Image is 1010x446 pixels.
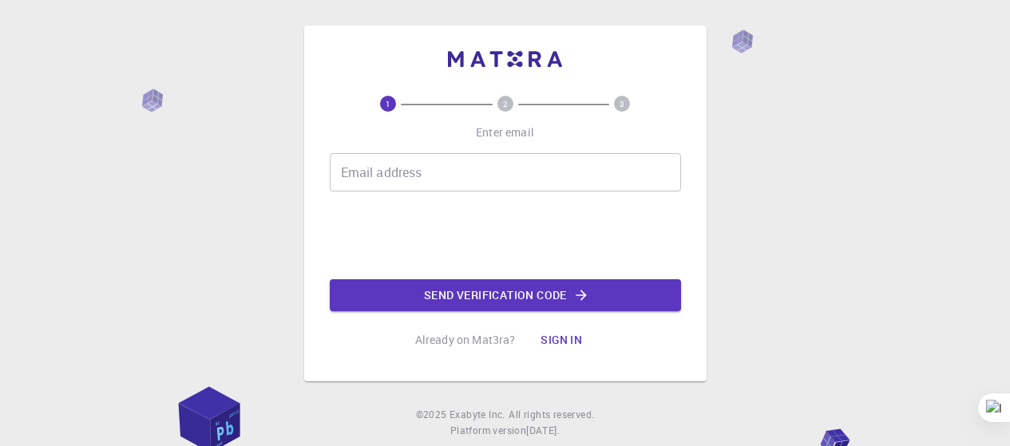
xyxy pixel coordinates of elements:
span: [DATE] . [526,424,560,436]
text: 2 [503,98,508,109]
text: 1 [386,98,390,109]
iframe: reCAPTCHA [384,204,627,266]
span: Platform version [450,423,526,439]
text: 3 [620,98,624,109]
p: Enter email [476,124,534,140]
span: Exabyte Inc. [450,408,505,420]
a: [DATE]. [526,423,560,439]
span: All rights reserved. [509,407,594,423]
span: © 2025 [416,407,450,423]
a: Exabyte Inc. [450,407,505,423]
p: Already on Mat3ra? [415,332,516,348]
button: Send verification code [330,279,681,311]
button: Sign in [528,324,595,356]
